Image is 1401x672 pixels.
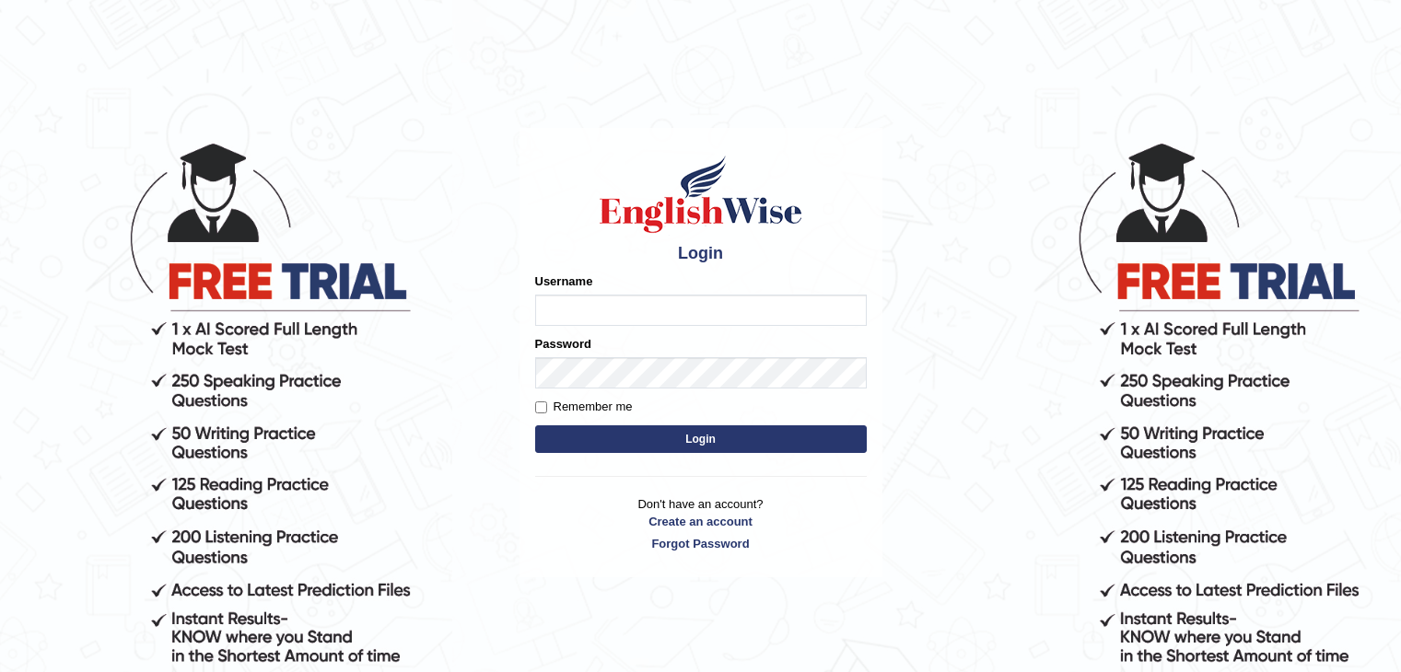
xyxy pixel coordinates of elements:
[535,401,547,413] input: Remember me
[535,495,867,552] p: Don't have an account?
[535,425,867,453] button: Login
[535,398,633,416] label: Remember me
[535,245,867,263] h4: Login
[535,335,591,353] label: Password
[535,513,867,530] a: Create an account
[535,272,593,290] label: Username
[535,535,867,552] a: Forgot Password
[596,153,806,236] img: Logo of English Wise sign in for intelligent practice with AI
